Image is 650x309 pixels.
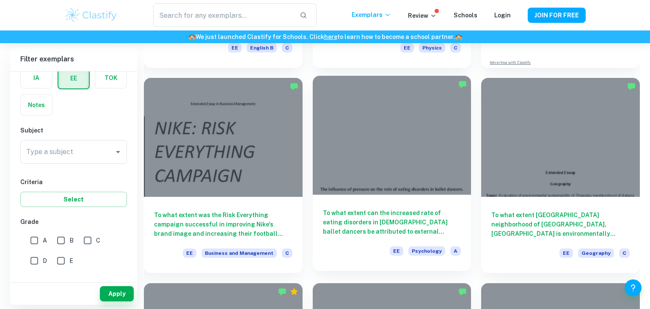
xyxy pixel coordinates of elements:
button: Notes [21,95,52,115]
img: Marked [458,80,467,88]
h6: To what extent can the increased rate of eating disorders in [DEMOGRAPHIC_DATA] ballet dancers be... [323,208,461,236]
span: E [69,256,73,265]
span: A [450,246,461,256]
h6: Filter exemplars [10,47,137,71]
span: EE [183,248,196,258]
button: Help and Feedback [625,279,642,296]
img: Marked [458,287,467,296]
a: here [324,33,337,40]
a: To what extent can the increased rate of eating disorders in [DEMOGRAPHIC_DATA] ballet dancers be... [313,78,471,273]
span: A [43,236,47,245]
button: TOK [95,68,127,88]
button: EE [58,68,89,88]
span: C [96,236,100,245]
button: Open [112,146,124,158]
span: Geography [578,248,614,258]
a: Login [494,12,511,19]
span: Business and Management [201,248,277,258]
h6: Subject [20,126,127,135]
input: Search for any exemplars... [153,3,293,27]
h6: To what extent was the Risk Everything campaign successful in improving Nike's brand image and in... [154,210,292,238]
h6: Criteria [20,177,127,187]
button: IA [21,68,52,88]
a: To what extent [GEOGRAPHIC_DATA] neighborhood of [GEOGRAPHIC_DATA], [GEOGRAPHIC_DATA] is environm... [481,78,640,273]
span: C [282,43,292,52]
button: Apply [100,286,134,301]
img: Marked [627,82,636,91]
span: C [282,248,292,258]
img: Clastify logo [64,7,118,24]
a: To what extent was the Risk Everything campaign successful in improving Nike's brand image and in... [144,78,303,273]
p: Exemplars [352,10,391,19]
span: B [69,236,74,245]
span: C [619,248,630,258]
button: Select [20,192,127,207]
h6: To what extent [GEOGRAPHIC_DATA] neighborhood of [GEOGRAPHIC_DATA], [GEOGRAPHIC_DATA] is environm... [491,210,630,238]
h6: Grade [20,217,127,226]
img: Marked [278,287,286,296]
h6: We just launched Clastify for Schools. Click to learn how to become a school partner. [2,32,648,41]
p: Review [408,11,437,20]
span: EE [559,248,573,258]
a: Schools [454,12,477,19]
a: Advertise with Clastify [490,60,531,66]
span: EE [400,43,414,52]
span: Physics [419,43,445,52]
span: EE [390,246,403,256]
span: Psychology [408,246,445,256]
img: Marked [290,82,298,91]
button: JOIN FOR FREE [528,8,586,23]
span: 🏫 [455,33,462,40]
div: Premium [290,287,298,296]
span: EE [228,43,242,52]
span: D [43,256,47,265]
span: 🏫 [188,33,196,40]
span: English B [247,43,277,52]
span: C [450,43,461,52]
